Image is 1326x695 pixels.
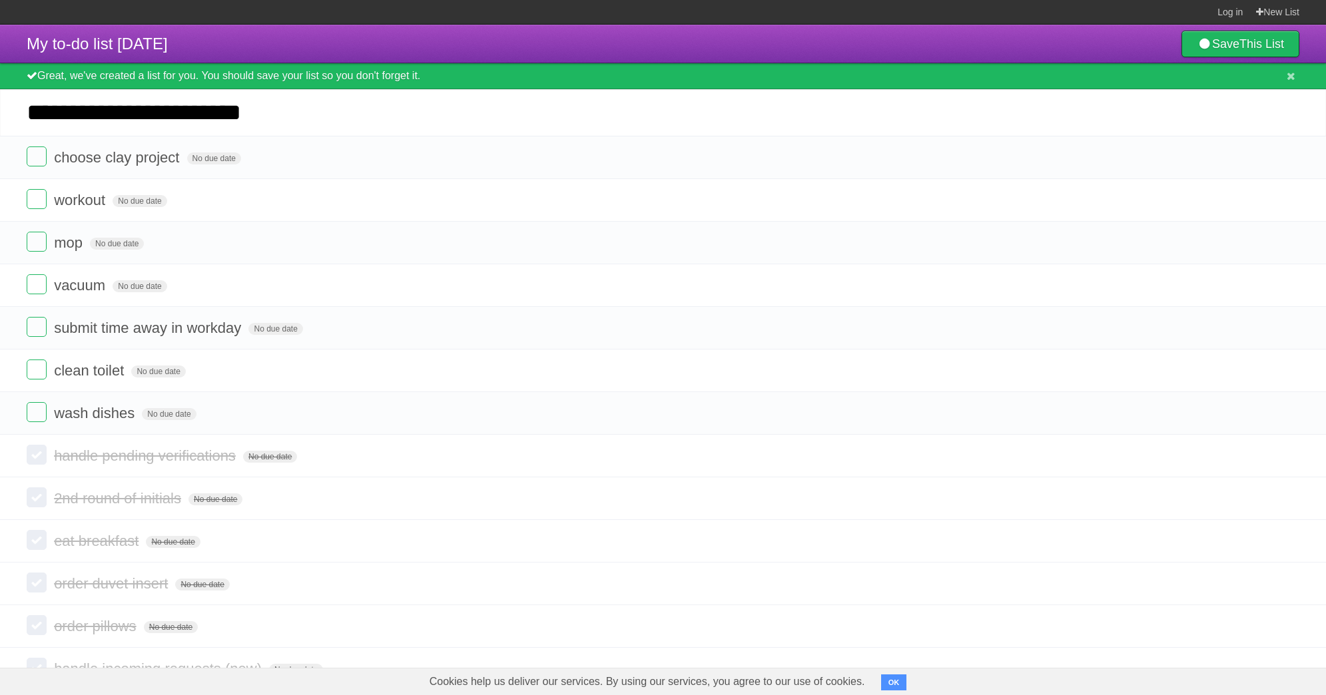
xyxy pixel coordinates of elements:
[27,146,47,166] label: Done
[27,615,47,635] label: Done
[27,402,47,422] label: Done
[27,232,47,252] label: Done
[54,533,142,549] span: eat breakfast
[54,618,140,634] span: order pillows
[113,280,166,292] span: No due date
[54,149,182,166] span: choose clay project
[188,493,242,505] span: No due date
[113,195,166,207] span: No due date
[27,530,47,550] label: Done
[90,238,144,250] span: No due date
[248,323,302,335] span: No due date
[54,192,109,208] span: workout
[27,317,47,337] label: Done
[269,664,323,676] span: No due date
[27,658,47,678] label: Done
[1239,37,1284,51] b: This List
[54,575,171,592] span: order duvet insert
[27,573,47,592] label: Done
[142,408,196,420] span: No due date
[27,359,47,379] label: Done
[144,621,198,633] span: No due date
[27,189,47,209] label: Done
[27,445,47,465] label: Done
[54,447,239,464] span: handle pending verifications
[416,668,878,695] span: Cookies help us deliver our services. By using our services, you agree to our use of cookies.
[187,152,241,164] span: No due date
[27,487,47,507] label: Done
[54,320,244,336] span: submit time away in workday
[175,579,229,590] span: No due date
[146,536,200,548] span: No due date
[54,405,138,421] span: wash dishes
[54,362,127,379] span: clean toilet
[54,660,265,677] span: handle incoming requests (new)
[881,674,907,690] button: OK
[27,274,47,294] label: Done
[54,234,86,251] span: mop
[131,365,185,377] span: No due date
[243,451,297,463] span: No due date
[1181,31,1299,57] a: SaveThis List
[54,277,109,294] span: vacuum
[54,490,184,507] span: 2nd round of initials
[27,35,168,53] span: My to-do list [DATE]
